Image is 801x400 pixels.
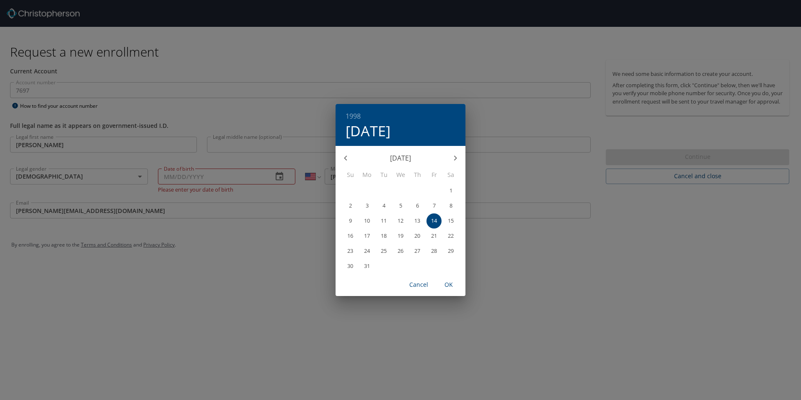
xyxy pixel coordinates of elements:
button: 2 [343,198,358,213]
button: 9 [343,213,358,229]
button: 5 [393,198,408,213]
button: 3 [359,198,375,213]
p: 26 [398,248,403,254]
p: 12 [398,218,403,223]
p: 15 [448,218,454,223]
p: 4 [382,203,385,208]
p: 6 [416,203,419,208]
span: We [393,170,408,179]
p: 10 [364,218,370,223]
p: 23 [347,248,353,254]
button: 21 [426,229,442,244]
button: 10 [359,213,375,229]
button: 18 [376,229,391,244]
button: 31 [359,259,375,274]
p: 9 [349,218,352,223]
p: 1 [450,188,452,193]
p: 29 [448,248,454,254]
button: 8 [443,198,458,213]
button: 16 [343,229,358,244]
p: 3 [366,203,369,208]
p: 13 [414,218,420,223]
button: 30 [343,259,358,274]
button: Cancel [405,277,432,293]
span: Sa [443,170,458,179]
p: 25 [381,248,387,254]
button: 27 [410,244,425,259]
p: 21 [431,233,437,239]
p: 24 [364,248,370,254]
button: 14 [426,213,442,229]
p: 31 [364,263,370,269]
span: Cancel [408,280,429,290]
p: 7 [433,203,436,208]
button: 23 [343,244,358,259]
button: 17 [359,229,375,244]
span: Mo [359,170,375,179]
span: Tu [376,170,391,179]
p: 2 [349,203,352,208]
button: 6 [410,198,425,213]
p: 16 [347,233,353,239]
button: [DATE] [346,122,390,140]
p: 28 [431,248,437,254]
p: 8 [450,203,452,208]
button: 1998 [346,110,361,122]
button: 29 [443,244,458,259]
button: 12 [393,213,408,229]
button: 13 [410,213,425,229]
button: 22 [443,229,458,244]
button: 11 [376,213,391,229]
button: 24 [359,244,375,259]
button: 4 [376,198,391,213]
button: OK [435,277,462,293]
span: Fr [426,170,442,179]
span: Th [410,170,425,179]
p: 18 [381,233,387,239]
p: 17 [364,233,370,239]
p: 30 [347,263,353,269]
p: 14 [431,218,437,223]
button: 28 [426,244,442,259]
button: 25 [376,244,391,259]
p: 20 [414,233,420,239]
span: OK [439,280,459,290]
p: 19 [398,233,403,239]
button: 20 [410,229,425,244]
button: 19 [393,229,408,244]
span: Su [343,170,358,179]
p: 22 [448,233,454,239]
button: 15 [443,213,458,229]
button: 26 [393,244,408,259]
p: 5 [399,203,402,208]
p: 11 [381,218,387,223]
button: 1 [443,183,458,198]
p: 27 [414,248,420,254]
p: [DATE] [356,153,445,163]
button: 7 [426,198,442,213]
